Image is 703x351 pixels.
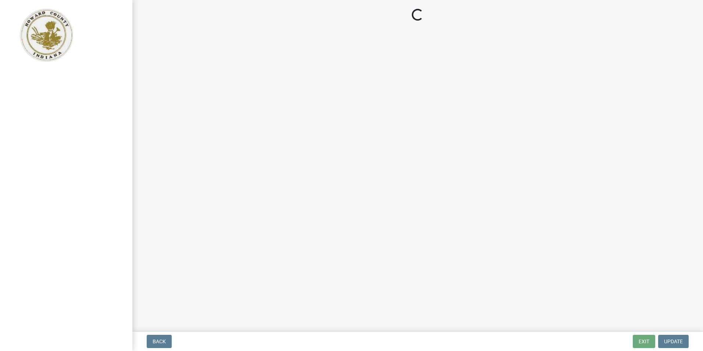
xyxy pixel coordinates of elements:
[147,335,172,348] button: Back
[153,338,166,344] span: Back
[664,338,683,344] span: Update
[658,335,689,348] button: Update
[633,335,655,348] button: Exit
[15,8,78,63] img: Howard County, Indiana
